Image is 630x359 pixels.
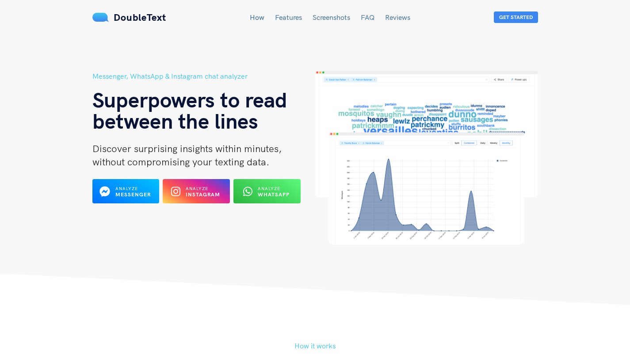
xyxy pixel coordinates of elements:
[92,11,166,23] a: DoubleText
[92,86,287,113] span: Superpowers to read
[163,179,230,203] button: Analyze Instagram
[92,13,109,22] img: mS3x8y1f88AAAAABJRU5ErkJggg==
[313,13,350,22] a: Screenshots
[92,71,315,82] h5: Messenger, WhatsApp & Instagram chat analyzer
[315,71,538,244] img: hero
[92,340,538,351] h5: How it works
[275,13,302,22] a: Features
[92,191,160,199] a: Analyze Messenger
[115,191,151,198] b: Messenger
[163,191,230,199] a: Analyze Instagram
[92,107,258,134] span: between the lines
[186,186,208,191] span: Analyze
[233,179,301,203] button: Analyze WhatsApp
[92,142,282,155] span: Discover surprising insights within minutes,
[92,156,269,168] span: without compromising your texting data.
[250,13,264,22] a: How
[114,11,166,23] span: DoubleText
[186,191,220,198] b: Instagram
[361,13,374,22] a: FAQ
[258,191,290,198] b: WhatsApp
[258,186,280,191] span: Analyze
[385,13,410,22] a: Reviews
[115,186,138,191] span: Analyze
[92,179,160,203] button: Analyze Messenger
[494,11,538,23] button: Get Started
[233,191,301,199] a: Analyze WhatsApp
